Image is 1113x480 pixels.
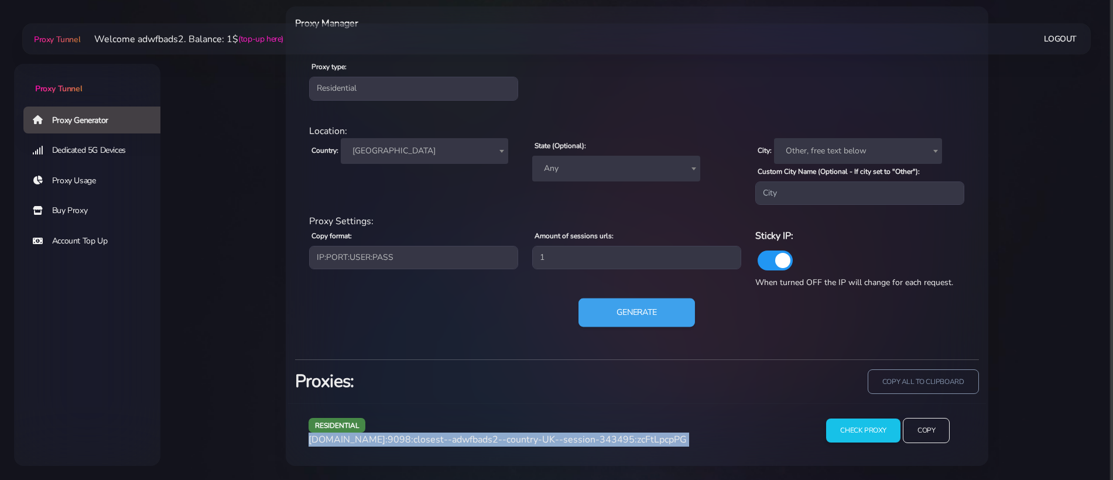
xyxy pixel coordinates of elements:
[348,143,502,159] span: United Kingdom
[539,160,693,177] span: Any
[535,231,614,241] label: Amount of sessions urls:
[758,166,920,177] label: Custom City Name (Optional - If city set to "Other"):
[34,34,80,45] span: Proxy Tunnel
[774,138,942,164] span: Other, free text below
[755,277,953,288] span: When turned OFF the IP will change for each request.
[311,231,352,241] label: Copy format:
[80,32,283,46] li: Welcome adwfbads2. Balance: 1$
[23,167,170,194] a: Proxy Usage
[23,137,170,164] a: Dedicated 5G Devices
[35,83,82,94] span: Proxy Tunnel
[23,107,170,133] a: Proxy Generator
[578,299,695,327] button: Generate
[1056,423,1098,465] iframe: Webchat Widget
[903,418,950,443] input: Copy
[758,145,772,156] label: City:
[755,181,964,205] input: City
[295,16,688,31] h6: Proxy Manager
[311,145,338,156] label: Country:
[309,418,366,433] span: residential
[826,419,900,443] input: Check Proxy
[341,138,509,164] span: United Kingdom
[781,143,935,159] span: Other, free text below
[1044,28,1077,50] a: Logout
[295,369,630,393] h3: Proxies:
[14,64,160,95] a: Proxy Tunnel
[32,30,80,49] a: Proxy Tunnel
[535,140,586,151] label: State (Optional):
[23,228,170,255] a: Account Top Up
[309,433,687,446] span: [DOMAIN_NAME]:9098:closest--adwfbads2--country-UK--session-343495:zcFtLpcpPG
[238,33,283,45] a: (top-up here)
[532,156,700,181] span: Any
[868,369,979,395] input: copy all to clipboard
[302,214,972,228] div: Proxy Settings:
[302,124,972,138] div: Location:
[755,228,964,244] h6: Sticky IP:
[311,61,347,72] label: Proxy type:
[23,197,170,224] a: Buy Proxy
